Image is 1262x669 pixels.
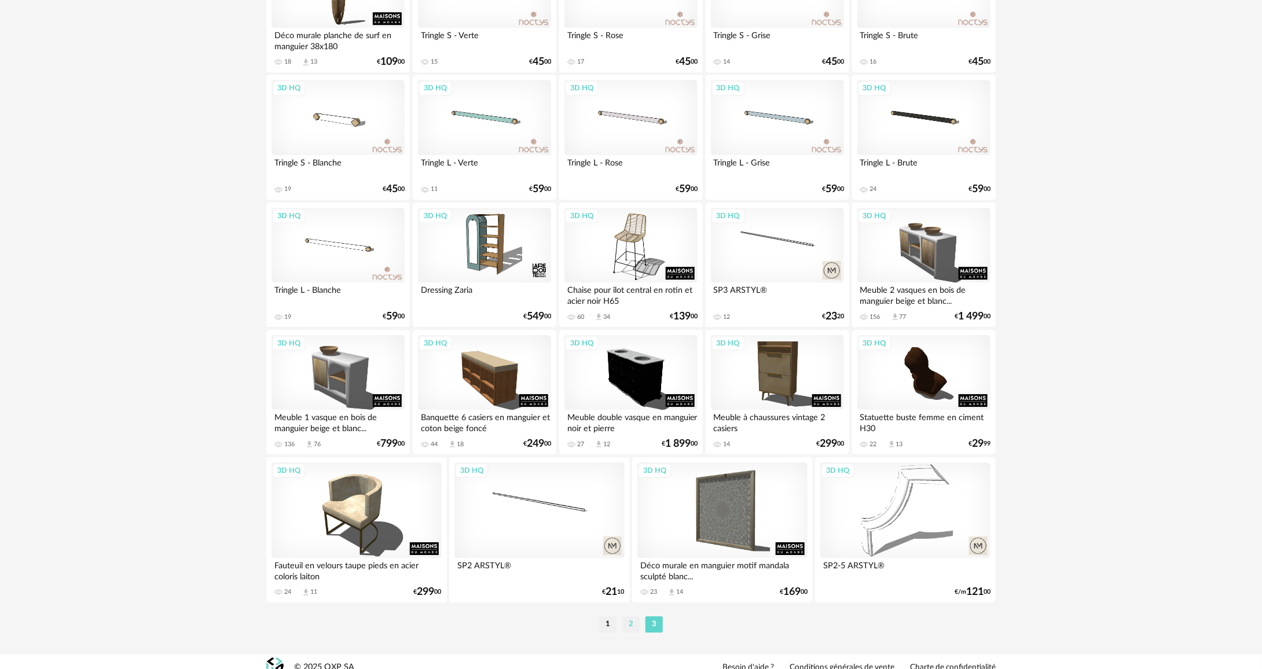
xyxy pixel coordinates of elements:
[272,80,306,95] div: 3D HQ
[852,203,996,328] a: 3D HQ Meuble 2 vasques en bois de manguier beige et blanc... 156 Download icon 77 €1 49900
[284,58,291,66] div: 18
[822,313,844,321] div: € 20
[603,440,610,449] div: 12
[565,336,599,351] div: 3D HQ
[891,313,900,321] span: Download icon
[431,58,438,66] div: 15
[564,410,698,433] div: Meuble double vasque en manguier noir et pierre
[870,313,881,321] div: 156
[706,330,849,455] a: 3D HQ Meuble à chaussures vintage 2 casiers 14 €29900
[565,208,599,223] div: 3D HQ
[637,558,808,581] div: Déco murale en manguier motif mandala sculpté blanc...
[632,457,813,602] a: 3D HQ Déco murale en manguier motif mandala sculpté blanc... 23 Download icon 14 €16900
[302,58,310,67] span: Download icon
[272,208,306,223] div: 3D HQ
[670,313,698,321] div: € 00
[870,185,877,193] div: 24
[972,440,984,448] span: 29
[958,313,984,321] span: 1 499
[955,313,990,321] div: € 00
[955,588,990,596] div: €/m 00
[266,457,447,602] a: 3D HQ Fauteuil en velours taupe pieds en acier coloris laiton 24 Download icon 11 €29900
[529,58,551,66] div: € 00
[284,185,291,193] div: 19
[780,588,808,596] div: € 00
[565,80,599,95] div: 3D HQ
[857,410,990,433] div: Statuette buste femme en ciment H30
[418,410,551,433] div: Banquette 6 casiers en manguier et coton beige foncé
[816,440,844,448] div: € 00
[826,313,837,321] span: 23
[826,58,837,66] span: 45
[559,203,703,328] a: 3D HQ Chaise pour îlot central en rotin et acier noir H65 60 Download icon 34 €13900
[711,80,745,95] div: 3D HQ
[386,313,398,321] span: 59
[857,28,990,51] div: Tringle S - Brute
[820,440,837,448] span: 299
[377,440,405,448] div: € 00
[448,440,457,449] span: Download icon
[455,463,489,478] div: 3D HQ
[414,588,442,596] div: € 00
[559,75,703,200] a: 3D HQ Tringle L - Rose €5900
[858,336,892,351] div: 3D HQ
[529,185,551,193] div: € 00
[820,558,990,581] div: SP2-5 ARSTYL®
[383,185,405,193] div: € 00
[711,208,745,223] div: 3D HQ
[603,588,625,596] div: € 10
[284,588,291,596] div: 24
[559,330,703,455] a: 3D HQ Meuble double vasque en manguier noir et pierre 27 Download icon 12 €1 89900
[900,313,907,321] div: 77
[377,58,405,66] div: € 00
[606,588,618,596] span: 21
[266,330,410,455] a: 3D HQ Meuble 1 vasque en bois de manguier beige et blanc... 136 Download icon 76 €79900
[284,440,295,449] div: 136
[523,440,551,448] div: € 00
[272,282,405,306] div: Tringle L - Blanche
[266,75,410,200] a: 3D HQ Tringle S - Blanche 19 €4500
[822,58,844,66] div: € 00
[822,185,844,193] div: € 00
[665,440,691,448] span: 1 899
[302,588,310,597] span: Download icon
[272,558,442,581] div: Fauteuil en velours taupe pieds en acier coloris laiton
[418,28,551,51] div: Tringle S - Verte
[305,440,314,449] span: Download icon
[603,313,610,321] div: 34
[419,336,452,351] div: 3D HQ
[599,616,617,633] li: 1
[419,80,452,95] div: 3D HQ
[706,75,849,200] a: 3D HQ Tringle L - Grise €5900
[272,155,405,178] div: Tringle S - Blanche
[417,588,435,596] span: 299
[852,330,996,455] a: 3D HQ Statuette buste femme en ciment H30 22 Download icon 13 €2999
[711,282,844,306] div: SP3 ARSTYL®
[418,155,551,178] div: Tringle L - Verte
[533,185,544,193] span: 59
[380,58,398,66] span: 109
[972,185,984,193] span: 59
[272,463,306,478] div: 3D HQ
[533,58,544,66] span: 45
[711,28,844,51] div: Tringle S - Grise
[896,440,903,449] div: 13
[650,588,657,596] div: 23
[431,185,438,193] div: 11
[679,185,691,193] span: 59
[595,440,603,449] span: Download icon
[527,440,544,448] span: 249
[676,185,698,193] div: € 00
[821,463,854,478] div: 3D HQ
[622,616,640,633] li: 2
[383,313,405,321] div: € 00
[724,313,731,321] div: 12
[454,558,625,581] div: SP2 ARSTYL®
[564,282,698,306] div: Chaise pour îlot central en rotin et acier noir H65
[870,58,877,66] div: 16
[527,313,544,321] span: 549
[413,75,556,200] a: 3D HQ Tringle L - Verte 11 €5900
[577,58,584,66] div: 17
[852,75,996,200] a: 3D HQ Tringle L - Brute 24 €5900
[711,410,844,433] div: Meuble à chaussures vintage 2 casiers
